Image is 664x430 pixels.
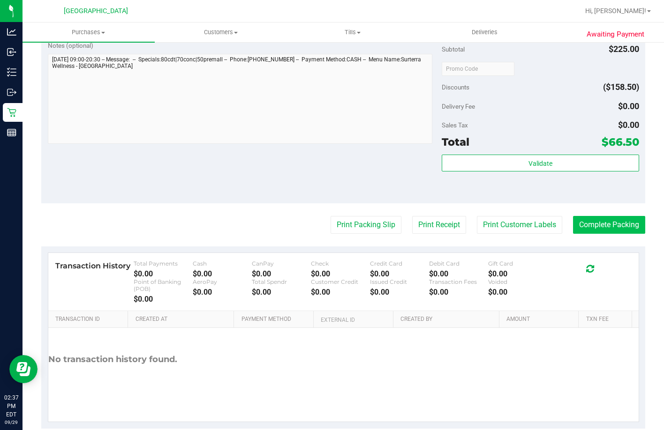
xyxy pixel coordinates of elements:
div: $0.00 [311,288,370,297]
div: $0.00 [252,269,311,278]
div: CanPay [252,260,311,267]
span: Customers [155,28,287,37]
span: Discounts [442,79,469,96]
a: Txn Fee [586,316,628,323]
inline-svg: Reports [7,128,16,137]
th: External ID [313,311,393,328]
inline-svg: Analytics [7,27,16,37]
span: $0.00 [618,120,639,130]
input: Promo Code [442,62,514,76]
div: $0.00 [429,288,488,297]
a: Purchases [23,22,155,42]
div: $0.00 [134,295,193,304]
span: Delivery Fee [442,103,475,110]
span: $225.00 [609,44,639,54]
span: Awaiting Payment [587,29,644,40]
a: Amount [506,316,575,323]
a: Customers [155,22,287,42]
span: Subtotal [442,45,465,53]
div: AeroPay [193,278,252,285]
button: Print Customer Labels [477,216,562,234]
div: Check [311,260,370,267]
iframe: Resource center [9,355,38,383]
span: Hi, [PERSON_NAME]! [585,7,646,15]
button: Complete Packing [573,216,645,234]
div: $0.00 [429,269,488,278]
div: Issued Credit [370,278,429,285]
div: Gift Card [488,260,547,267]
a: Tills [287,22,419,42]
a: Transaction ID [55,316,124,323]
span: $0.00 [618,101,639,111]
div: $0.00 [252,288,311,297]
button: Print Packing Slip [331,216,401,234]
div: Cash [193,260,252,267]
p: 09/29 [4,419,18,426]
inline-svg: Retail [7,108,16,117]
div: Debit Card [429,260,488,267]
div: $0.00 [134,269,193,278]
div: $0.00 [370,269,429,278]
span: Validate [528,160,552,167]
div: Voided [488,278,547,285]
p: 02:37 PM EDT [4,393,18,419]
span: Deliveries [459,28,510,37]
div: Transaction Fees [429,278,488,285]
div: $0.00 [193,269,252,278]
inline-svg: Inventory [7,67,16,77]
div: Point of Banking (POB) [134,278,193,292]
span: [GEOGRAPHIC_DATA] [64,7,128,15]
div: $0.00 [488,288,547,297]
div: No transaction history found. [48,328,177,391]
a: Payment Method [241,316,310,323]
a: Created At [136,316,231,323]
div: $0.00 [370,288,429,297]
span: $66.50 [602,135,639,148]
div: Total Spendr [252,278,311,285]
span: Sales Tax [442,121,468,129]
inline-svg: Inbound [7,47,16,57]
span: Notes (optional) [48,42,93,49]
div: $0.00 [488,269,547,278]
button: Print Receipt [412,216,466,234]
span: Purchases [23,28,155,37]
inline-svg: Outbound [7,88,16,97]
a: Deliveries [419,22,551,42]
div: Credit Card [370,260,429,267]
div: $0.00 [311,269,370,278]
div: Total Payments [134,260,193,267]
span: Tills [287,28,418,37]
span: ($158.50) [603,82,639,92]
button: Validate [442,155,639,171]
div: Customer Credit [311,278,370,285]
a: Created By [400,316,496,323]
span: Total [442,135,469,148]
div: $0.00 [193,288,252,297]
